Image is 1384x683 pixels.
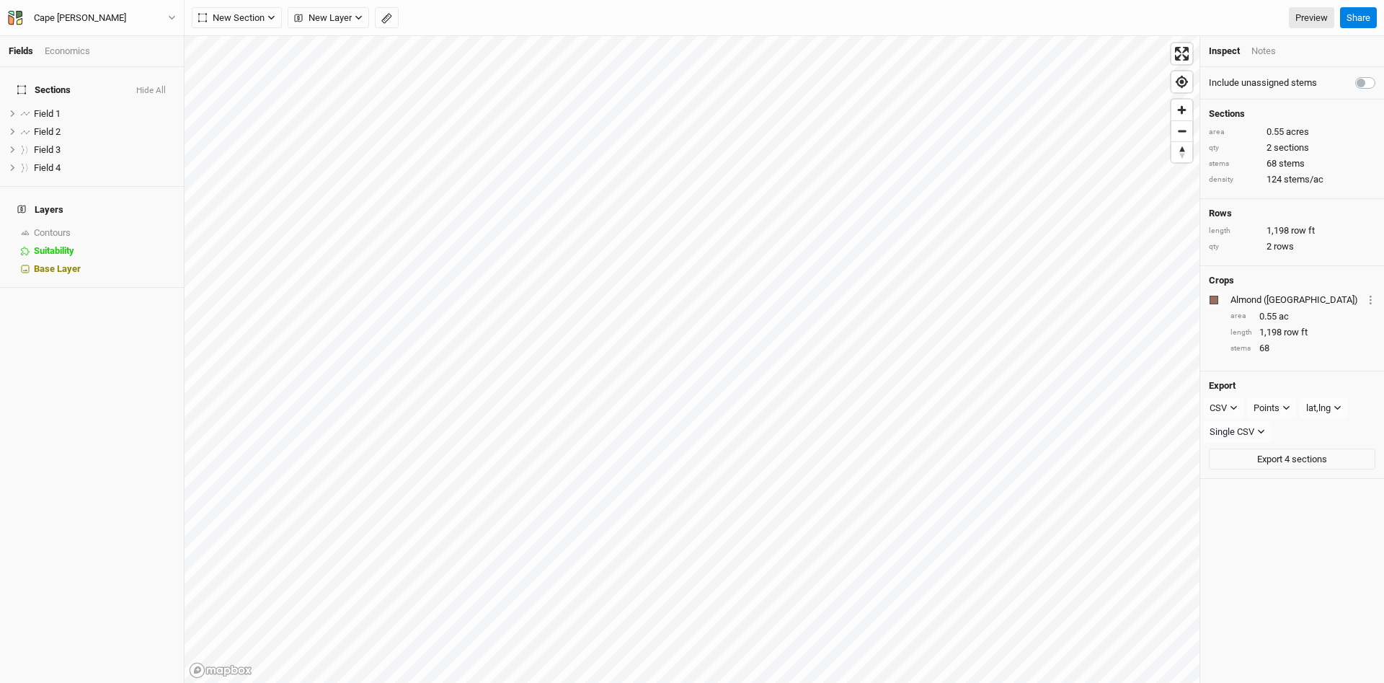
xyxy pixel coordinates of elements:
[136,86,167,96] button: Hide All
[34,126,61,137] span: Field 2
[1171,142,1192,162] span: Reset bearing to north
[1289,7,1334,29] a: Preview
[34,263,175,275] div: Base Layer
[1254,401,1279,415] div: Points
[1203,421,1272,443] button: Single CSV
[34,108,175,120] div: Field 1
[17,84,71,96] span: Sections
[1171,43,1192,64] button: Enter fullscreen
[1171,120,1192,141] button: Zoom out
[1230,342,1375,355] div: 68
[1209,175,1259,185] div: density
[1203,397,1244,419] button: CSV
[1171,100,1192,120] button: Zoom in
[1209,224,1375,237] div: 1,198
[1209,127,1259,138] div: area
[1306,401,1331,415] div: lat,lng
[1274,240,1294,253] span: rows
[34,227,71,238] span: Contours
[1230,343,1252,354] div: stems
[1171,141,1192,162] button: Reset bearing to north
[1209,242,1259,252] div: qty
[189,662,252,679] a: Mapbox logo
[185,36,1199,683] canvas: Map
[34,245,175,257] div: Suitability
[1284,173,1323,186] span: stems/ac
[1209,141,1375,154] div: 2
[1209,143,1259,154] div: qty
[9,195,175,224] h4: Layers
[34,126,175,138] div: Field 2
[1209,45,1240,58] div: Inspect
[1209,240,1375,253] div: 2
[34,108,61,119] span: Field 1
[1209,449,1375,470] button: Export 4 sections
[1230,327,1252,338] div: length
[294,11,352,25] span: New Layer
[1209,157,1375,170] div: 68
[34,162,61,173] span: Field 4
[45,45,90,58] div: Economics
[1209,76,1317,89] label: Include unassigned stems
[34,144,175,156] div: Field 3
[34,263,81,274] span: Base Layer
[34,245,74,256] span: Suitability
[1300,397,1348,419] button: lat,lng
[1209,380,1375,392] h4: Export
[192,7,282,29] button: New Section
[1171,71,1192,92] button: Find my location
[34,11,126,25] div: Cape Floyd
[1209,125,1375,138] div: 0.55
[1209,208,1375,219] h4: Rows
[1247,397,1297,419] button: Points
[1209,275,1234,286] h4: Crops
[1279,310,1289,323] span: ac
[1286,125,1309,138] span: acres
[34,144,61,155] span: Field 3
[1209,159,1259,169] div: stems
[1274,141,1309,154] span: sections
[1340,7,1377,29] button: Share
[1279,157,1305,170] span: stems
[1230,310,1375,323] div: 0.55
[1366,291,1375,308] button: Crop Usage
[34,162,175,174] div: Field 4
[198,11,265,25] span: New Section
[34,227,175,239] div: Contours
[1210,425,1254,439] div: Single CSV
[1209,173,1375,186] div: 124
[1284,326,1308,339] span: row ft
[1171,121,1192,141] span: Zoom out
[1209,226,1259,237] div: length
[1251,45,1276,58] div: Notes
[1209,108,1375,120] h4: Sections
[375,7,399,29] button: Shortcut: M
[1230,326,1375,339] div: 1,198
[1230,294,1363,307] div: Almond (EU)
[34,11,126,25] div: Cape [PERSON_NAME]
[7,10,177,26] button: Cape [PERSON_NAME]
[288,7,369,29] button: New Layer
[9,45,33,56] a: Fields
[1230,311,1252,322] div: area
[1210,401,1227,415] div: CSV
[1291,224,1315,237] span: row ft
